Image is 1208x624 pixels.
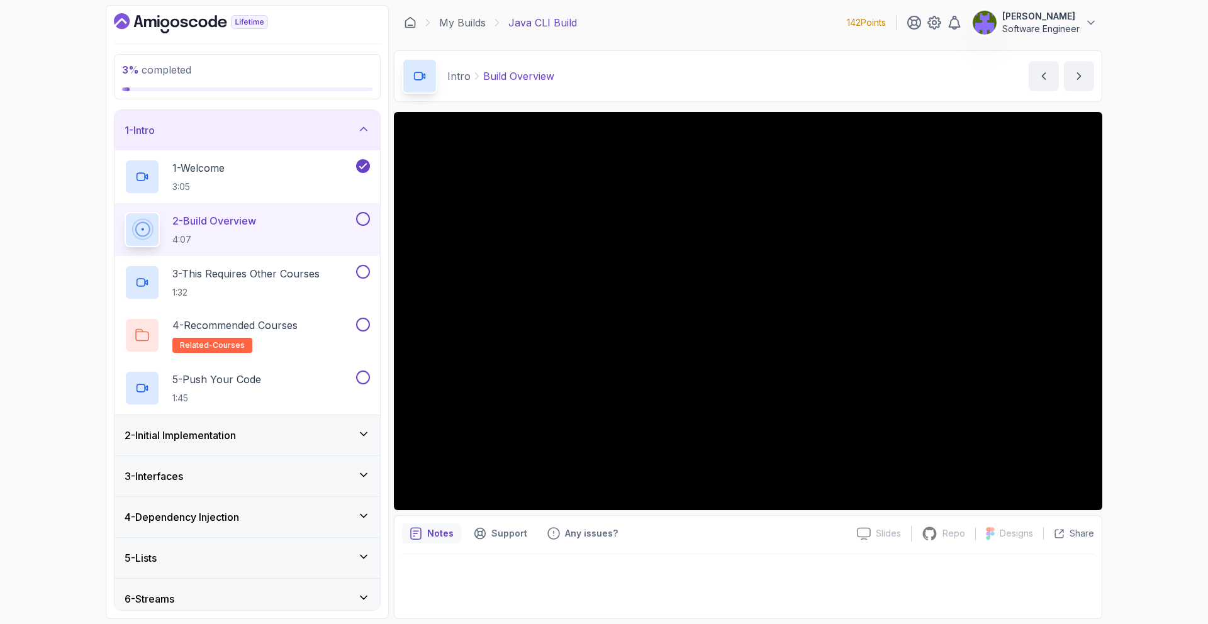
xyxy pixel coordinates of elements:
button: 2-Build Overview4:07 [125,212,370,247]
button: 5-Lists [115,538,380,578]
p: 5 - Push Your Code [172,372,261,387]
p: 3:05 [172,181,225,193]
p: [PERSON_NAME] [1002,10,1080,23]
p: 2 - Build Overview [172,213,256,228]
button: 1-Intro [115,110,380,150]
button: 6-Streams [115,579,380,619]
button: Share [1043,527,1094,540]
button: 5-Push Your Code1:45 [125,370,370,406]
p: Support [491,527,527,540]
p: Java CLI Build [508,15,577,30]
p: 4 - Recommended Courses [172,318,298,333]
span: 3 % [122,64,139,76]
button: 4-Recommended Coursesrelated-courses [125,318,370,353]
p: Build Overview [483,69,554,84]
h3: 3 - Interfaces [125,469,183,484]
a: My Builds [439,15,486,30]
p: 1 - Welcome [172,160,225,175]
p: Notes [427,527,454,540]
span: completed [122,64,191,76]
button: 2-Initial Implementation [115,415,380,455]
p: Any issues? [565,527,618,540]
p: Designs [1000,527,1033,540]
img: user profile image [973,11,997,35]
button: Feedback button [540,523,625,543]
h3: 1 - Intro [125,123,155,138]
p: Intro [447,69,471,84]
p: 1:45 [172,392,261,404]
button: 3-This Requires Other Courses1:32 [125,265,370,300]
h3: 4 - Dependency Injection [125,510,239,525]
p: 142 Points [847,16,886,29]
iframe: 3 - Demo [394,112,1102,510]
button: next content [1064,61,1094,91]
p: 3 - This Requires Other Courses [172,266,320,281]
button: notes button [402,523,461,543]
a: Dashboard [114,13,297,33]
button: 1-Welcome3:05 [125,159,370,194]
h3: 6 - Streams [125,591,174,606]
button: previous content [1029,61,1059,91]
button: Support button [466,523,535,543]
p: Share [1070,527,1094,540]
p: Software Engineer [1002,23,1080,35]
span: related-courses [180,340,245,350]
h3: 2 - Initial Implementation [125,428,236,443]
p: Repo [942,527,965,540]
button: 4-Dependency Injection [115,497,380,537]
a: Dashboard [404,16,417,29]
p: 4:07 [172,233,256,246]
p: Slides [876,527,901,540]
p: 1:32 [172,286,320,299]
h3: 5 - Lists [125,550,157,565]
button: 3-Interfaces [115,456,380,496]
button: user profile image[PERSON_NAME]Software Engineer [972,10,1097,35]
